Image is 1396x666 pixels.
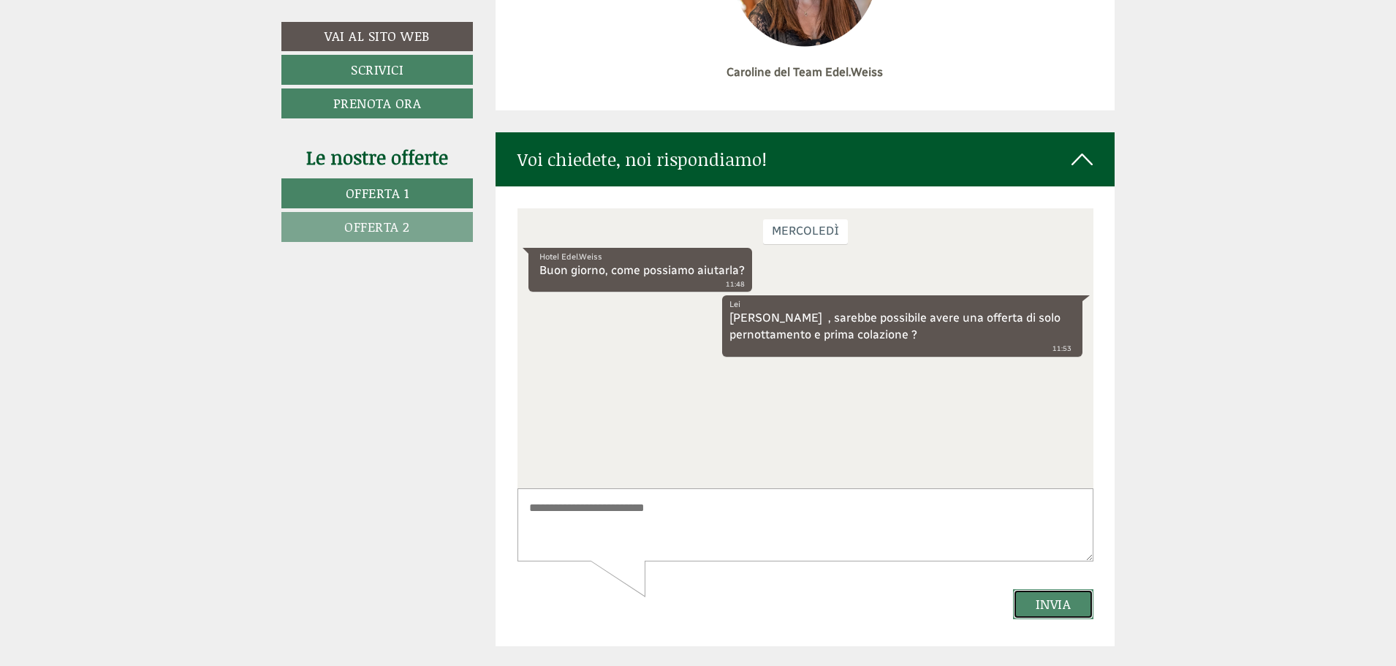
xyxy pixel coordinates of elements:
div: Le nostre offerte [281,144,473,171]
div: mercoledì [246,11,330,36]
strong: Caroline del Team Edel.Weiss [727,65,883,79]
div: Voi chiedete, noi rispondiamo! [496,132,1115,186]
a: Scrivici [281,55,473,85]
a: Prenota ora [281,88,473,118]
small: 11:48 [22,71,227,81]
span: Offerta 1 [346,183,409,203]
div: [PERSON_NAME] , sarebbe possibile avere una offerta di solo pernottamento e prima colazione ? [205,87,565,148]
div: Lei [212,90,554,102]
div: Buon giorno, come possiamo aiutarla? [11,39,235,84]
a: Vai al sito web [281,22,473,51]
span: Offerta 2 [344,217,410,236]
small: 11:53 [212,135,554,145]
div: Hotel Edel.Weiss [22,42,227,54]
button: Invia [496,381,577,411]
